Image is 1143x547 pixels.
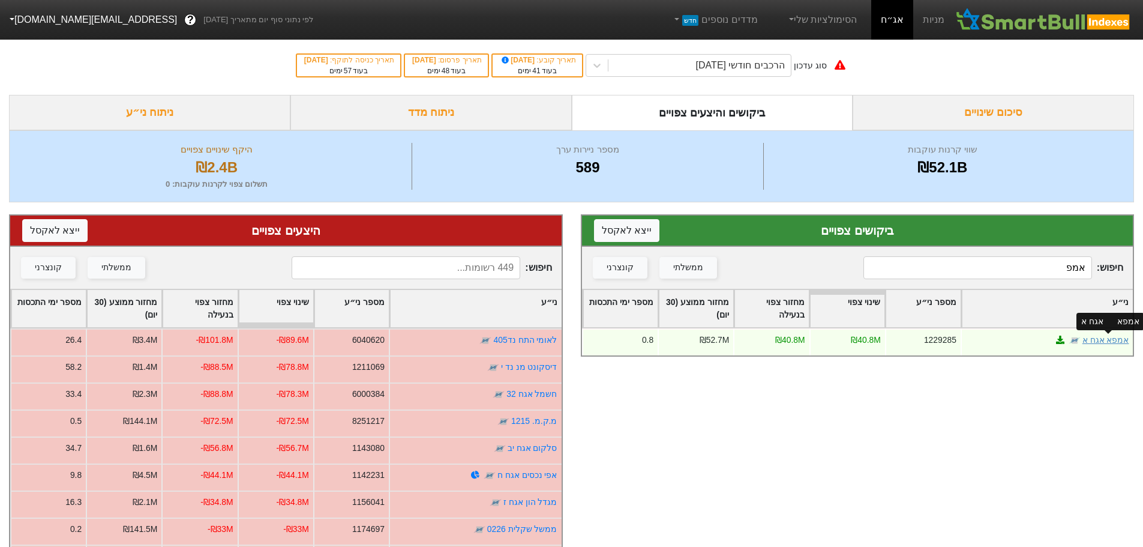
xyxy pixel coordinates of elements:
[484,470,496,482] img: tase link
[277,496,309,509] div: -₪34.8M
[1082,335,1129,345] a: אמפא אגח א
[767,157,1118,178] div: ₪52.1B
[607,261,634,274] div: קונצרני
[200,415,233,428] div: -₪72.5M
[200,469,233,482] div: -₪44.1M
[277,469,309,482] div: -₪44.1M
[493,388,505,400] img: tase link
[473,524,485,536] img: tase link
[65,496,82,509] div: 16.3
[187,12,194,28] span: ?
[133,334,158,346] div: ₪3.4M
[594,219,659,242] button: ייצא לאקסל
[133,361,158,373] div: ₪1.4M
[352,334,385,346] div: 6040620
[1068,334,1080,346] img: tase link
[593,257,647,279] button: קונצרני
[133,496,158,509] div: ₪2.1M
[699,334,729,346] div: ₪52.7M
[954,8,1133,32] img: SmartBull
[277,334,309,346] div: -₪89.6M
[411,55,482,65] div: תאריך פרסום :
[962,290,1133,327] div: Toggle SortBy
[442,67,449,75] span: 48
[22,219,88,242] button: ייצא לאקסל
[22,222,550,240] div: היצעים צפויים
[511,416,557,426] a: מ.ק.מ. 1215
[794,59,827,72] div: סוג עדכון
[415,143,760,157] div: מספר ניירות ערך
[208,523,233,536] div: -₪33M
[886,290,960,327] div: Toggle SortBy
[239,290,313,327] div: Toggle SortBy
[133,388,158,400] div: ₪2.3M
[352,523,385,536] div: 1174697
[123,415,157,428] div: ₪144.1M
[352,415,385,428] div: 8251217
[133,442,158,455] div: ₪1.6M
[65,442,82,455] div: 34.7
[200,442,233,455] div: -₪56.8M
[203,14,313,26] span: לפי נתוני סוף יום מתאריך [DATE]
[70,469,82,482] div: 9.8
[673,261,703,274] div: ממשלתי
[304,56,330,64] span: [DATE]
[494,335,557,345] a: לאומי התח נד405
[487,361,499,373] img: tase link
[775,334,805,346] div: ₪40.8M
[923,334,956,346] div: 1229285
[415,157,760,178] div: 589
[277,442,309,455] div: -₪56.7M
[499,65,576,76] div: בעוד ימים
[277,415,309,428] div: -₪72.5M
[87,290,161,327] div: Toggle SortBy
[499,55,576,65] div: תאריך קובע :
[583,290,658,327] div: Toggle SortBy
[196,334,233,346] div: -₪101.8M
[696,58,785,73] div: הרכבים חודשי [DATE]
[734,290,809,327] div: Toggle SortBy
[200,496,233,509] div: -₪34.8M
[532,67,540,75] span: 41
[411,65,482,76] div: בעוד ימים
[659,290,733,327] div: Toggle SortBy
[290,95,572,130] div: ניתוח מדד
[501,362,557,372] a: דיסקונט מנ נד י
[283,523,309,536] div: -₪33M
[352,469,385,482] div: 1142231
[352,442,385,455] div: 1143080
[851,334,881,346] div: ₪40.8M
[200,388,233,400] div: -₪88.8M
[303,55,394,65] div: תאריך כניסה לתוקף :
[70,415,82,428] div: 0.5
[25,143,409,157] div: היקף שינויים צפויים
[352,496,385,509] div: 1156041
[292,256,551,279] span: חיפוש :
[163,290,237,327] div: Toggle SortBy
[352,361,385,373] div: 1211069
[21,257,76,279] button: קונצרני
[500,56,537,64] span: [DATE]
[35,261,62,274] div: קונצרני
[767,143,1118,157] div: שווי קרנות עוקבות
[497,416,509,428] img: tase link
[65,361,82,373] div: 58.2
[65,334,82,346] div: 26.4
[303,65,394,76] div: בעוד ימים
[682,15,698,26] span: חדש
[479,334,491,346] img: tase link
[490,497,502,509] img: tase link
[667,8,763,32] a: מדדים נוספיםחדש
[782,8,862,32] a: הסימולציות שלי
[352,388,385,400] div: 6000384
[25,157,409,178] div: ₪2.4B
[659,257,717,279] button: ממשלתי
[506,389,557,399] a: חשמל אגח 32
[292,256,520,279] input: 449 רשומות...
[88,257,145,279] button: ממשלתי
[412,56,438,64] span: [DATE]
[508,443,557,453] a: סלקום אגח יב
[277,388,309,400] div: -₪78.3M
[133,469,158,482] div: ₪4.5M
[277,361,309,373] div: -₪78.8M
